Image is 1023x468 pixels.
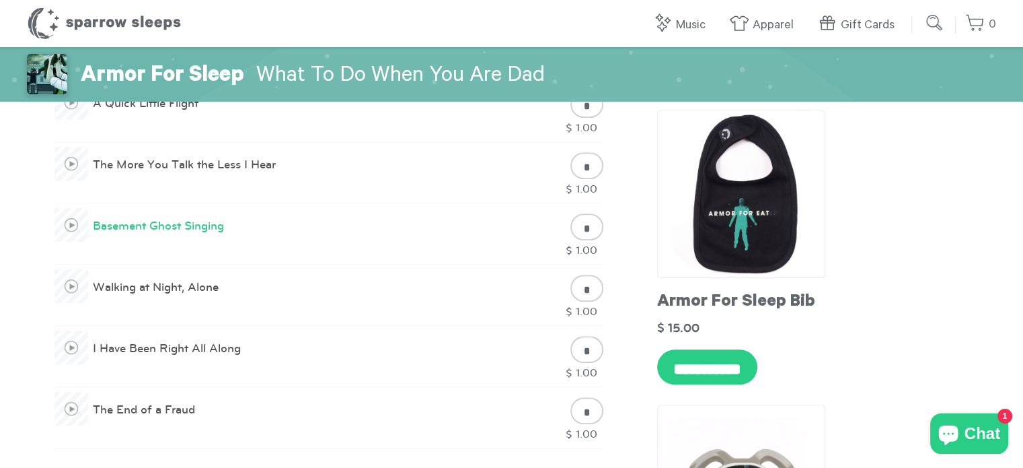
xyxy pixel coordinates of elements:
[657,321,699,335] strong: $ 15.00
[560,179,603,199] div: $ 1.00
[729,11,800,40] a: Apparel
[55,216,225,251] a: Basement Ghost Singing
[256,65,545,90] span: What To Do When You Are Dad
[965,10,996,39] a: 0
[55,339,242,374] a: I Have Been Right All Along
[921,9,948,36] input: Submit
[55,155,277,190] a: The More You Talk the Less I Hear
[817,11,901,40] a: Gift Cards
[55,94,200,129] a: A Quick Little Flight
[560,363,603,383] div: $ 1.00
[560,240,603,261] div: $ 1.00
[81,65,244,90] span: Armor For Sleep
[55,277,220,312] a: Walking at Night, Alone
[55,400,196,435] a: The End of a Fraud
[926,413,1012,457] inbox-online-store-chat: Shopify online store chat
[657,110,825,278] img: ArmorForSleep-Bib_grande.jpg
[560,118,603,138] div: $ 1.00
[652,11,712,40] a: Music
[657,292,969,314] h3: Armor For Sleep Bib
[27,7,182,40] h1: Sparrow Sleeps
[27,54,67,94] img: Armor For Sleep - What To Do When You Are Dad
[560,302,603,322] div: $ 1.00
[560,424,603,444] div: $ 1.00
